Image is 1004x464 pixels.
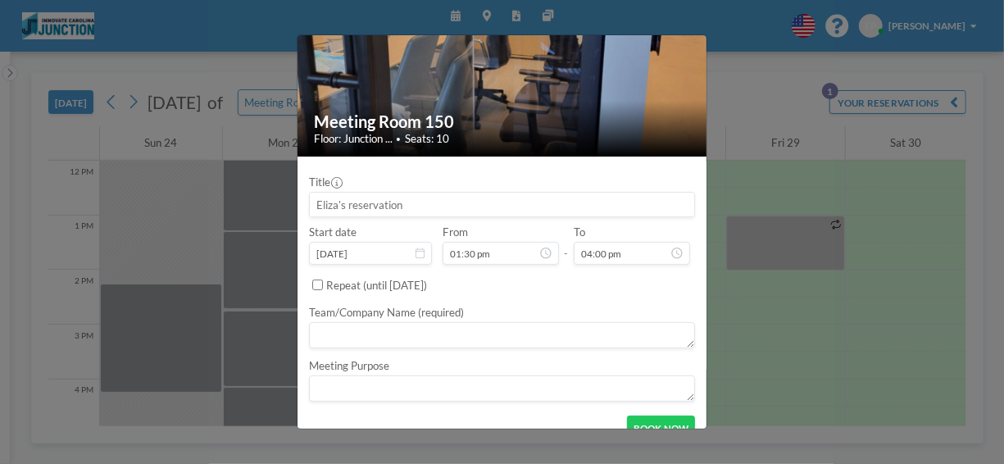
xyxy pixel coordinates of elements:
[564,230,568,261] span: -
[309,306,464,320] label: Team/Company Name (required)
[574,225,585,239] label: To
[309,225,357,239] label: Start date
[310,193,695,216] input: Eliza's reservation
[326,279,427,293] label: Repeat (until [DATE])
[627,416,695,439] button: BOOK NOW
[314,111,691,132] h2: Meeting Room 150
[314,132,393,146] span: Floor: Junction ...
[405,132,449,146] span: Seats: 10
[309,175,341,189] label: Title
[443,225,468,239] label: From
[396,134,401,144] span: •
[309,359,389,373] label: Meeting Purpose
